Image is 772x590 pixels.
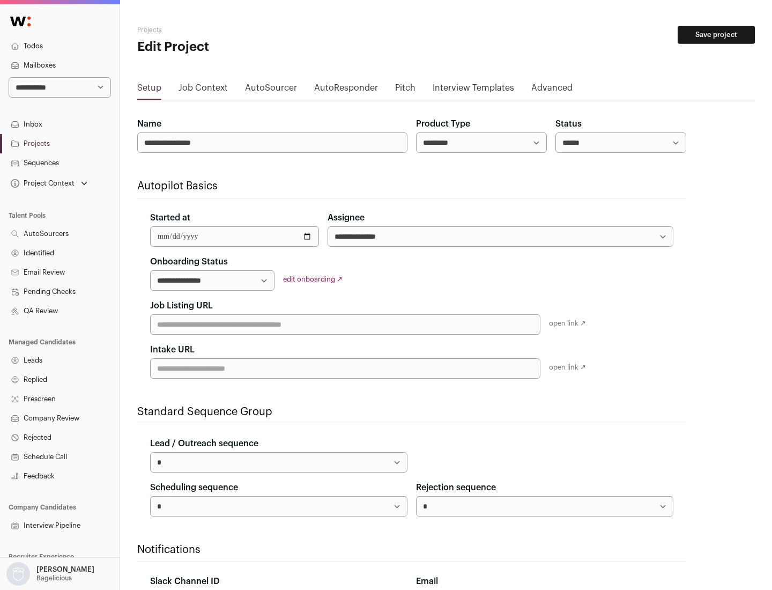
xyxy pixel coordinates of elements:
[179,82,228,99] a: Job Context
[4,562,96,586] button: Open dropdown
[9,179,75,188] div: Project Context
[137,404,686,419] h2: Standard Sequence Group
[150,299,213,312] label: Job Listing URL
[150,343,195,356] label: Intake URL
[36,574,72,582] p: Bagelicious
[150,437,258,450] label: Lead / Outreach sequence
[9,176,90,191] button: Open dropdown
[137,179,686,194] h2: Autopilot Basics
[150,481,238,494] label: Scheduling sequence
[137,117,161,130] label: Name
[4,11,36,32] img: Wellfound
[416,575,673,588] div: Email
[137,39,343,56] h1: Edit Project
[416,481,496,494] label: Rejection sequence
[395,82,415,99] a: Pitch
[328,211,365,224] label: Assignee
[433,82,514,99] a: Interview Templates
[283,276,343,283] a: edit onboarding ↗
[531,82,573,99] a: Advanced
[137,26,343,34] h2: Projects
[6,562,30,586] img: nopic.png
[150,255,228,268] label: Onboarding Status
[137,82,161,99] a: Setup
[36,565,94,574] p: [PERSON_NAME]
[150,575,219,588] label: Slack Channel ID
[137,542,686,557] h2: Notifications
[416,117,470,130] label: Product Type
[245,82,297,99] a: AutoSourcer
[555,117,582,130] label: Status
[150,211,190,224] label: Started at
[678,26,755,44] button: Save project
[314,82,378,99] a: AutoResponder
